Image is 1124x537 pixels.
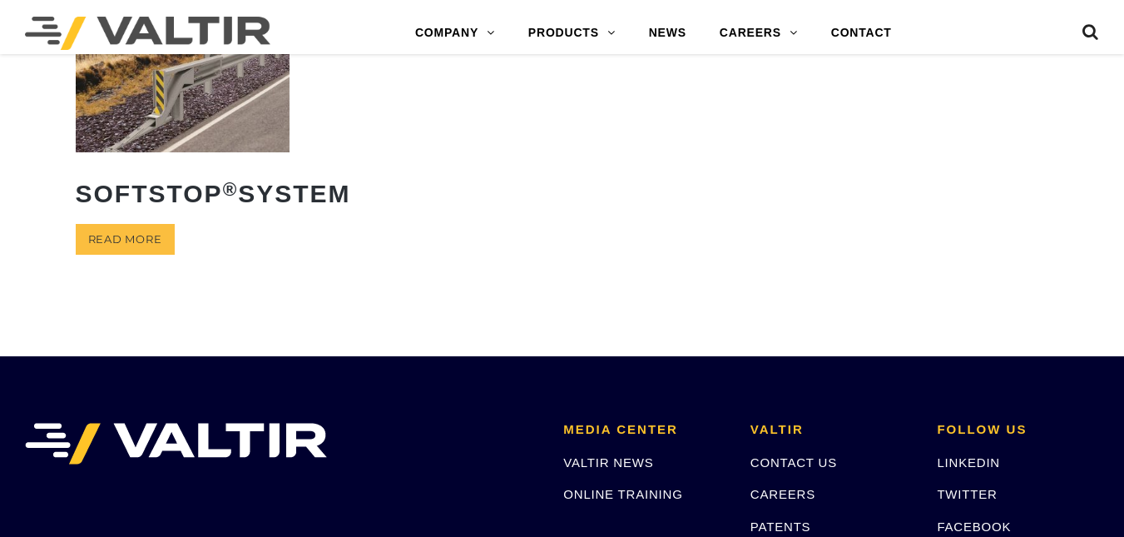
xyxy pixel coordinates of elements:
a: CONTACT US [750,455,837,470]
a: CONTACT [815,17,909,50]
h2: MEDIA CENTER [563,423,725,437]
a: PATENTS [750,520,811,534]
a: NEWS [632,17,703,50]
img: SoftStop System End Terminal [76,17,290,152]
a: SoftStop®System [76,17,290,219]
a: TWITTER [937,487,997,501]
img: VALTIR [25,423,327,465]
h2: SoftStop System [76,167,290,220]
a: VALTIR NEWS [563,455,653,470]
a: CAREERS [750,487,815,501]
a: LINKEDIN [937,455,1000,470]
a: COMPANY [399,17,512,50]
a: Read more about “SoftStop® System” [76,224,175,255]
img: Valtir [25,17,270,50]
a: ONLINE TRAINING [563,487,682,501]
h2: FOLLOW US [937,423,1099,437]
a: FACEBOOK [937,520,1011,534]
sup: ® [223,179,239,200]
h2: VALTIR [750,423,913,437]
a: PRODUCTS [512,17,632,50]
a: CAREERS [703,17,815,50]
